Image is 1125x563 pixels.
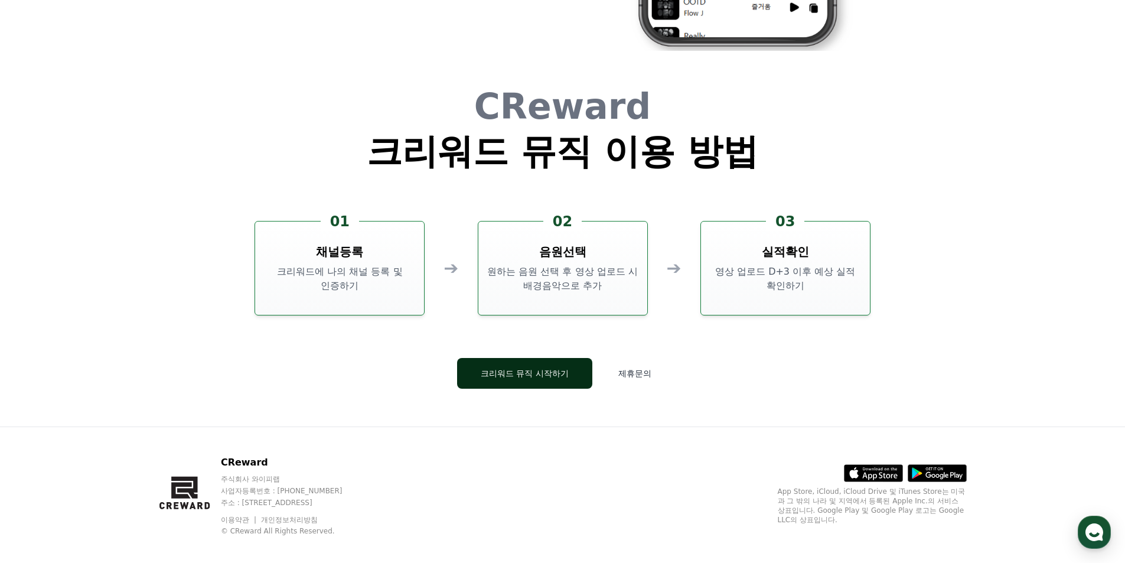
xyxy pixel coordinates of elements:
div: 02 [543,212,582,231]
div: 01 [321,212,359,231]
a: 설정 [152,375,227,404]
p: 원하는 음원 선택 후 영상 업로드 시 배경음악으로 추가 [483,265,643,293]
h3: 실적확인 [762,243,809,260]
span: 홈 [37,392,44,402]
div: ➔ [444,258,458,279]
h1: CReward [367,89,758,124]
p: 영상 업로드 D+3 이후 예상 실적 확인하기 [706,265,865,293]
div: 03 [766,212,804,231]
p: 주소 : [STREET_ADDRESS] [221,498,365,507]
p: CReward [221,455,365,470]
h3: 음원선택 [539,243,586,260]
p: © CReward All Rights Reserved. [221,526,365,536]
div: ➔ [667,258,681,279]
span: 설정 [182,392,197,402]
h1: 크리워드 뮤직 이용 방법 [367,134,758,169]
button: 크리워드 뮤직 시작하기 [457,358,592,389]
a: 홈 [4,375,78,404]
p: 크리워드에 나의 채널 등록 및 인증하기 [260,265,419,293]
p: 주식회사 와이피랩 [221,474,365,484]
h3: 채널등록 [316,243,363,260]
p: 사업자등록번호 : [PHONE_NUMBER] [221,486,365,496]
a: 개인정보처리방침 [261,516,318,524]
button: 제휴문의 [602,358,668,389]
a: 대화 [78,375,152,404]
p: App Store, iCloud, iCloud Drive 및 iTunes Store는 미국과 그 밖의 나라 및 지역에서 등록된 Apple Inc.의 서비스 상표입니다. Goo... [778,487,967,525]
a: 이용약관 [221,516,258,524]
span: 대화 [108,393,122,402]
